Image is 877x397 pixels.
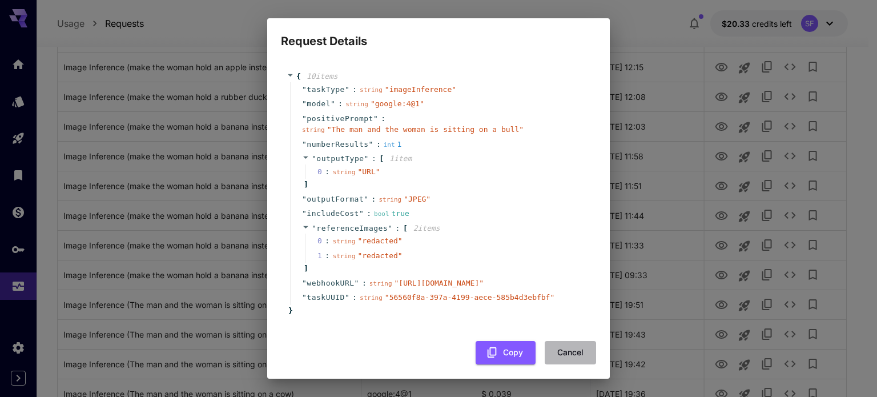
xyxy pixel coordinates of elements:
span: " The man and the woman is sitting on a bull " [327,125,524,134]
span: [ [403,223,408,234]
div: 1 [384,139,402,150]
span: ] [302,263,308,274]
span: : [376,139,381,150]
span: model [307,98,331,110]
span: " JPEG " [404,195,431,203]
span: " [302,114,307,123]
span: " redacted " [357,251,402,260]
span: 1 [317,250,333,262]
div: : [325,250,329,262]
span: 0 [317,166,333,178]
span: taskType [307,84,345,95]
span: " [302,99,307,108]
span: : [367,208,371,219]
span: positivePrompt [307,113,373,125]
span: " [345,293,349,302]
span: string [333,169,356,176]
span: : [381,113,385,125]
span: " [URL][DOMAIN_NAME] " [395,279,484,287]
span: " [302,293,307,302]
span: string [360,294,383,302]
span: " imageInference " [385,85,456,94]
span: referenceImages [316,224,388,232]
span: " URL " [357,167,380,176]
span: 0 [317,235,333,247]
span: " redacted " [357,236,402,245]
span: " [331,99,335,108]
span: " [388,224,392,232]
button: Cancel [545,341,596,364]
span: bool [374,210,389,218]
span: : [372,194,376,205]
span: " [364,154,369,163]
span: string [369,280,392,287]
span: outputType [316,154,364,163]
span: " google:4@1 " [371,99,424,108]
span: : [352,84,357,95]
h2: Request Details [267,18,610,50]
span: " 56560f8a-397a-4199-aece-585b4d3ebfbf " [385,293,554,302]
span: " [302,279,307,287]
span: : [396,223,400,234]
span: " [355,279,359,287]
span: : [372,153,376,165]
div: true [374,208,409,219]
span: " [364,195,368,203]
span: string [345,101,368,108]
span: " [302,85,307,94]
span: { [296,71,301,82]
span: " [312,154,316,163]
span: ] [302,179,308,190]
span: string [333,238,356,245]
span: string [302,126,325,134]
span: string [333,252,356,260]
span: : [338,98,343,110]
span: taskUUID [307,292,345,303]
span: outputFormat [307,194,364,205]
span: " [369,140,373,149]
div: : [325,166,329,178]
span: " [373,114,378,123]
span: 10 item s [307,72,338,81]
span: : [362,278,367,289]
span: 2 item s [413,224,440,232]
span: " [345,85,349,94]
span: int [384,141,395,149]
span: } [287,305,293,316]
span: " [302,140,307,149]
span: " [302,195,307,203]
span: " [312,224,316,232]
button: Copy [476,341,536,364]
span: : [352,292,357,303]
span: [ [379,153,384,165]
span: string [379,196,401,203]
span: " [302,209,307,218]
span: string [360,86,383,94]
span: webhookURL [307,278,354,289]
span: " [359,209,364,218]
span: 1 item [389,154,412,163]
span: numberResults [307,139,368,150]
div: : [325,235,329,247]
span: includeCost [307,208,359,219]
